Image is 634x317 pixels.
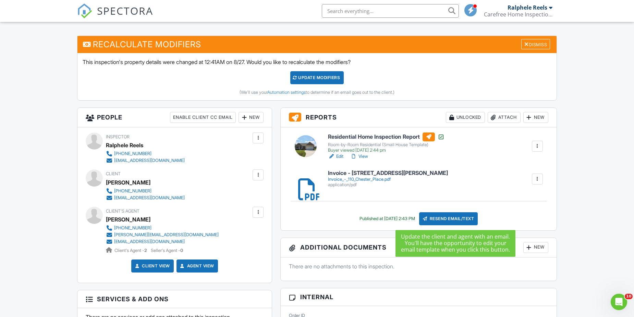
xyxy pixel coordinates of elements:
[328,170,448,188] a: Invoice - [STREET_ADDRESS][PERSON_NAME] Invoice_-_110_Chester_Place.pdf application/pdf
[350,153,368,160] a: View
[77,36,557,53] h3: Recalculate Modifiers
[106,177,150,188] div: [PERSON_NAME]
[134,263,170,269] a: Client View
[328,170,448,176] h6: Invoice - [STREET_ADDRESS][PERSON_NAME]
[77,3,92,18] img: The Best Home Inspection Software - Spectora
[170,112,236,123] div: Enable Client CC Email
[523,112,548,123] div: New
[77,290,272,308] h3: Services & Add ons
[83,90,551,95] div: (We'll use your to determine if an email goes out to the client.)
[106,231,219,238] a: [PERSON_NAME][EMAIL_ADDRESS][DOMAIN_NAME]
[322,4,459,18] input: Search everything...
[281,238,557,257] h3: Additional Documents
[106,134,130,139] span: Inspector
[328,148,444,153] div: Buyer viewed [DATE] 2:44 pm
[359,216,415,221] div: Published at [DATE] 2:43 PM
[523,242,548,253] div: New
[508,4,547,11] div: Ralphele Reels
[106,208,139,214] span: Client's Agent
[114,232,219,238] div: [PERSON_NAME][EMAIL_ADDRESS][DOMAIN_NAME]
[77,9,153,24] a: SPECTORA
[328,153,343,160] a: Edit
[328,182,448,188] div: application/pdf
[106,171,121,176] span: Client
[114,188,151,194] div: [PHONE_NUMBER]
[446,112,485,123] div: Unlocked
[144,248,147,253] strong: 2
[289,263,548,270] p: There are no attachments to this inspection.
[328,177,448,182] div: Invoice_-_110_Chester_Place.pdf
[114,158,185,163] div: [EMAIL_ADDRESS][DOMAIN_NAME]
[114,248,148,253] span: Client's Agent -
[419,212,478,225] div: Resend Email/Text
[281,108,557,127] h3: Reports
[488,112,521,123] div: Attach
[484,11,552,18] div: Carefree Home Inspection Services
[151,248,183,253] span: Seller's Agent -
[521,39,550,50] div: Dismiss
[611,294,627,310] iframe: Intercom live chat
[114,151,151,156] div: [PHONE_NUMBER]
[114,239,185,244] div: [EMAIL_ADDRESS][DOMAIN_NAME]
[114,195,185,201] div: [EMAIL_ADDRESS][DOMAIN_NAME]
[328,132,444,153] a: Residential Home Inspection Report Room-by-Room Residential (Small House Template) Buyer viewed [...
[239,112,264,123] div: New
[179,263,214,269] a: Agent View
[97,3,153,18] span: SPECTORA
[106,140,143,150] div: Ralphele Reels
[625,294,633,299] span: 10
[281,288,557,306] h3: Internal
[106,225,219,231] a: [PHONE_NUMBER]
[180,248,183,253] strong: 0
[77,108,272,127] h3: People
[290,71,344,84] div: UPDATE Modifiers
[106,157,185,164] a: [EMAIL_ADDRESS][DOMAIN_NAME]
[106,150,185,157] a: [PHONE_NUMBER]
[106,214,150,225] a: [PERSON_NAME]
[114,225,151,231] div: [PHONE_NUMBER]
[106,194,185,201] a: [EMAIL_ADDRESS][DOMAIN_NAME]
[106,238,219,245] a: [EMAIL_ADDRESS][DOMAIN_NAME]
[328,142,444,148] div: Room-by-Room Residential (Small House Template)
[267,90,306,95] a: Automation settings
[77,53,557,100] div: This inspection's property details were changed at 12:41AM on 8/27. Would you like to recalculate...
[328,132,444,141] h6: Residential Home Inspection Report
[106,188,185,194] a: [PHONE_NUMBER]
